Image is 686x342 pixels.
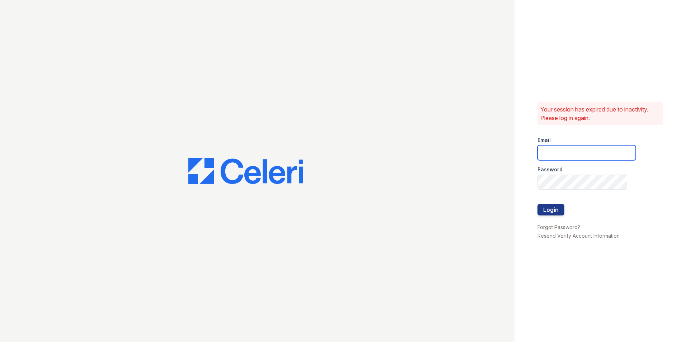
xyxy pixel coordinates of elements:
img: CE_Logo_Blue-a8612792a0a2168367f1c8372b55b34899dd931a85d93a1a3d3e32e68fde9ad4.png [188,158,303,184]
button: Login [537,204,564,215]
p: Your session has expired due to inactivity. Please log in again. [540,105,660,122]
label: Password [537,166,563,173]
a: Forgot Password? [537,224,580,230]
label: Email [537,137,551,144]
a: Resend Verify Account Information [537,233,620,239]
